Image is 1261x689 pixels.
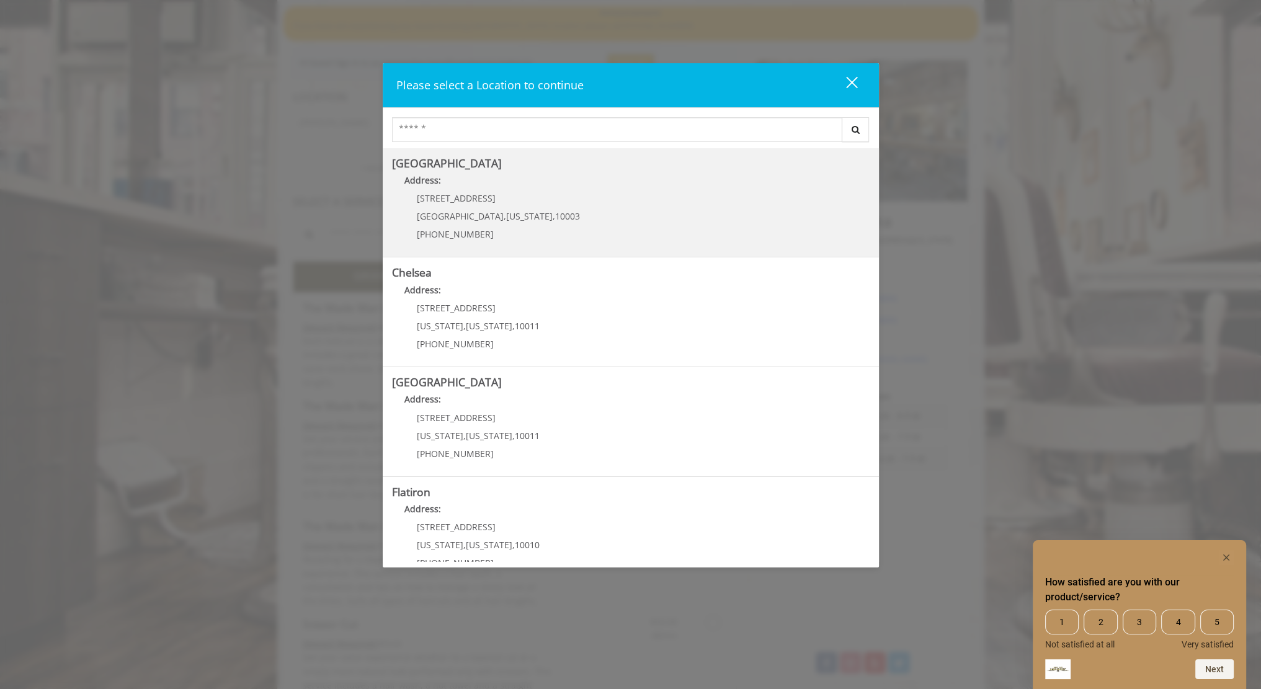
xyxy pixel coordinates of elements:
[417,557,494,569] span: [PHONE_NUMBER]
[417,302,496,314] span: [STREET_ADDRESS]
[404,503,441,515] b: Address:
[1084,610,1117,634] span: 2
[404,174,441,186] b: Address:
[466,539,512,551] span: [US_STATE]
[1045,610,1234,649] div: How satisfied are you with our product/service? Select an option from 1 to 5, with 1 being Not sa...
[392,375,502,389] b: [GEOGRAPHIC_DATA]
[515,430,540,442] span: 10011
[823,73,865,98] button: close dialog
[417,412,496,424] span: [STREET_ADDRESS]
[1200,610,1234,634] span: 5
[417,448,494,460] span: [PHONE_NUMBER]
[463,430,466,442] span: ,
[417,210,504,222] span: [GEOGRAPHIC_DATA]
[1045,610,1079,634] span: 1
[1195,659,1234,679] button: Next question
[515,320,540,332] span: 10011
[404,393,441,405] b: Address:
[506,210,553,222] span: [US_STATE]
[849,125,863,134] i: Search button
[392,117,842,142] input: Search Center
[417,521,496,533] span: [STREET_ADDRESS]
[396,78,584,92] span: Please select a Location to continue
[515,539,540,551] span: 10010
[512,320,515,332] span: ,
[404,284,441,296] b: Address:
[417,320,463,332] span: [US_STATE]
[504,210,506,222] span: ,
[417,430,463,442] span: [US_STATE]
[466,430,512,442] span: [US_STATE]
[1182,639,1234,649] span: Very satisfied
[463,539,466,551] span: ,
[1219,550,1234,565] button: Hide survey
[1161,610,1195,634] span: 4
[1045,575,1234,605] h2: How satisfied are you with our product/service? Select an option from 1 to 5, with 1 being Not sa...
[832,76,857,94] div: close dialog
[417,539,463,551] span: [US_STATE]
[466,320,512,332] span: [US_STATE]
[1045,550,1234,679] div: How satisfied are you with our product/service? Select an option from 1 to 5, with 1 being Not sa...
[1045,639,1115,649] span: Not satisfied at all
[512,539,515,551] span: ,
[463,320,466,332] span: ,
[555,210,580,222] span: 10003
[417,192,496,204] span: [STREET_ADDRESS]
[392,156,502,171] b: [GEOGRAPHIC_DATA]
[392,117,870,148] div: Center Select
[417,338,494,350] span: [PHONE_NUMBER]
[512,430,515,442] span: ,
[1123,610,1156,634] span: 3
[392,484,430,499] b: Flatiron
[553,210,555,222] span: ,
[417,228,494,240] span: [PHONE_NUMBER]
[392,265,432,280] b: Chelsea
